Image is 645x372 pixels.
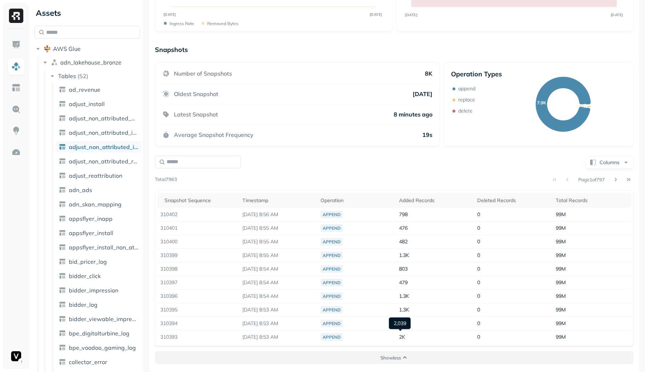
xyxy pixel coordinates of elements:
a: adjust_non_attributed_ad_revenue [56,113,141,124]
td: [DATE] 8:55 AM [239,235,318,249]
a: adn_ads [56,184,141,196]
td: 310402 [157,208,239,221]
p: Average Snapshot Frequency [174,131,253,138]
p: Show less [380,354,401,361]
span: bpe_digitalturbine_log [69,330,129,337]
div: append [321,306,343,314]
span: 0 [477,211,480,218]
p: delete [458,108,473,114]
div: Deleted Records [477,197,550,204]
tspan: [DATE] [370,12,382,17]
img: table [59,330,66,337]
div: append [321,333,343,341]
span: 0 [477,225,480,231]
span: 99M [556,279,566,286]
img: Assets [11,62,21,71]
div: append [321,224,343,232]
span: 798 [399,211,408,218]
img: table [59,258,66,265]
span: 99M [556,334,566,340]
span: 0 [477,320,480,326]
span: 482 [399,238,408,245]
button: AWS Glue [34,43,140,54]
img: Ryft [9,9,23,23]
span: 99M [556,238,566,245]
p: Total 7963 [155,176,177,183]
div: Snapshot Sequence [165,197,237,204]
span: 0 [477,293,480,299]
img: table [59,244,66,251]
img: table [59,100,66,108]
span: collector_error [69,358,107,366]
span: appsflyer_install_non_attr [69,244,138,251]
span: AWS Glue [53,45,81,52]
img: table [59,186,66,194]
span: 1.3K [399,293,409,299]
img: Asset Explorer [11,83,21,92]
span: adjust_non_attributed_ad_revenue [69,115,138,122]
a: bidder_log [56,299,141,310]
img: table [59,215,66,222]
td: [DATE] 8:54 AM [239,290,318,303]
p: 19s [422,131,432,138]
a: adjust_non_attributed_reattribution [56,156,141,167]
td: [DATE] 8:54 AM [239,262,318,276]
button: Tables(52) [49,70,141,82]
span: 99M [556,266,566,272]
tspan: [DATE] [405,13,417,17]
div: Total Records [556,197,628,204]
a: adjust_reattribution [56,170,141,181]
button: Columns [585,156,634,169]
td: 310396 [157,290,239,303]
a: bidder_click [56,270,141,282]
span: 1.3K [399,252,409,258]
div: 2,039 [389,318,411,329]
text: 1 [584,102,586,108]
tspan: [DATE] [163,12,176,17]
span: 476 [399,225,408,231]
span: 99M [556,252,566,258]
span: adjust_non_attributed_reattribution [69,158,138,165]
span: 99M [556,211,566,218]
span: 0 [477,238,480,245]
div: append [321,320,343,327]
span: 0 [477,334,480,340]
button: Showless [155,351,634,364]
td: 310394 [157,317,239,330]
span: 99M [556,293,566,299]
a: appsflyer_install [56,227,141,239]
span: adjust_non_attributed_iap [69,129,138,136]
img: table [59,358,66,366]
span: Tables [58,72,76,80]
td: 310393 [157,330,239,344]
span: 2K [399,334,405,340]
div: append [321,265,343,273]
img: table [59,229,66,237]
img: Voodoo [11,351,21,361]
td: [DATE] 8:55 AM [239,249,318,262]
a: bidder_viewable_impression [56,313,141,325]
img: table [59,86,66,93]
span: adjust_reattribution [69,172,122,179]
p: [DATE] [413,90,432,97]
span: adjust_non_attributed_install [69,143,138,151]
span: appsflyer_inapp [69,215,113,222]
a: bpe_digitalturbine_log [56,328,141,339]
span: 99M [556,320,566,326]
td: 310399 [157,249,239,262]
td: [DATE] 8:55 AM [239,221,318,235]
span: adjust_install [69,100,105,108]
span: bidder_impression [69,287,118,294]
span: 99M [556,306,566,313]
span: adn_lakehouse_bronze [60,59,122,66]
img: Optimization [11,148,21,157]
img: Insights [11,126,21,135]
span: bidder_click [69,272,101,280]
a: adn_skan_mapping [56,199,141,210]
td: [DATE] 8:53 AM [239,317,318,330]
td: [DATE] 8:54 AM [239,276,318,290]
span: bidder_log [69,301,98,308]
td: [DATE] 8:53 AM [239,330,318,344]
p: Removed bytes [207,21,238,26]
div: append [321,292,343,300]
